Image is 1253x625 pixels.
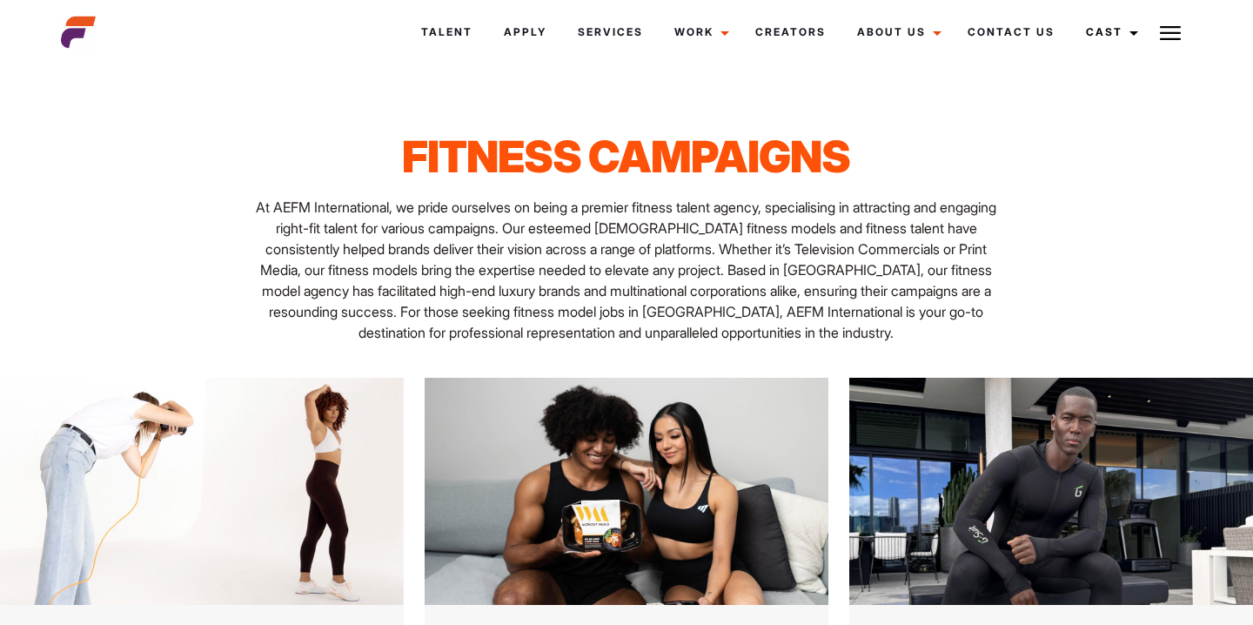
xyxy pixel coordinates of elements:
[1070,9,1149,56] a: Cast
[562,9,659,56] a: Services
[849,378,1253,605] img: 1@3x 21 scaled
[1160,23,1181,44] img: Burger icon
[252,197,1000,343] p: At AEFM International, we pride ourselves on being a premier fitness talent agency, specialising ...
[405,9,488,56] a: Talent
[425,378,828,605] img: 1 8
[841,9,952,56] a: About Us
[488,9,562,56] a: Apply
[740,9,841,56] a: Creators
[659,9,740,56] a: Work
[61,15,96,50] img: cropped-aefm-brand-fav-22-square.png
[252,131,1000,183] h1: Fitness Campaigns
[952,9,1070,56] a: Contact Us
